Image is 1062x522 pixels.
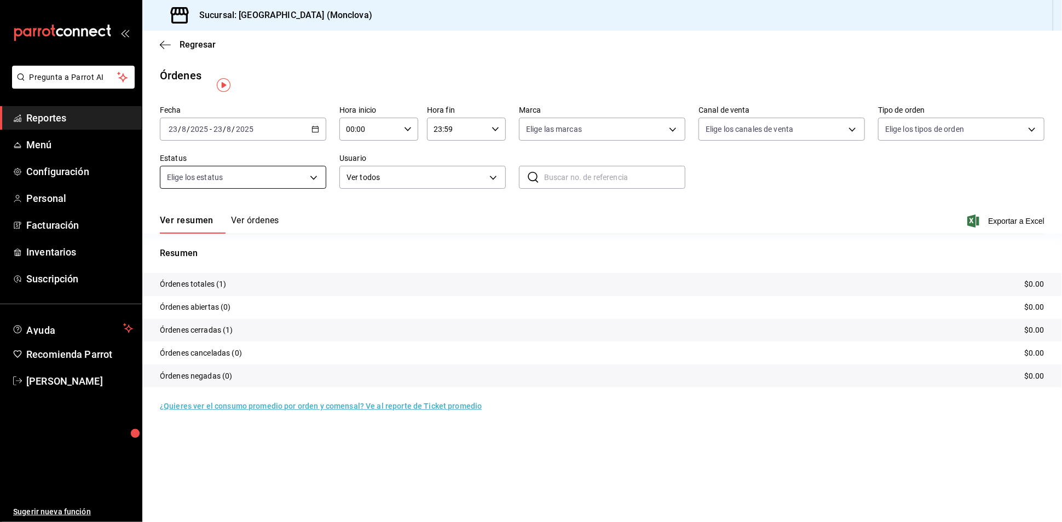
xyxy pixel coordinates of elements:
span: Pregunta a Parrot AI [30,72,118,83]
span: Regresar [180,39,216,50]
p: Órdenes totales (1) [160,279,227,290]
button: Exportar a Excel [969,214,1044,228]
h3: Sucursal: [GEOGRAPHIC_DATA] (Monclova) [191,9,372,22]
button: Pregunta a Parrot AI [12,66,135,89]
p: $0.00 [1024,301,1044,313]
input: Buscar no. de referencia [544,166,685,188]
button: Regresar [160,39,216,50]
span: Elige los canales de venta [706,124,793,135]
span: Sugerir nueva función [13,506,133,518]
label: Hora fin [427,107,506,114]
label: Estatus [160,155,326,163]
span: / [187,125,190,134]
p: $0.00 [1024,370,1044,382]
span: Suscripción [26,271,133,286]
label: Hora inicio [339,107,418,114]
span: [PERSON_NAME] [26,374,133,388]
input: -- [227,125,232,134]
button: Ver resumen [160,215,213,234]
span: / [232,125,235,134]
span: Recomienda Parrot [26,347,133,362]
span: Elige los estatus [167,172,223,183]
span: Elige los tipos de orden [885,124,964,135]
span: Ayuda [26,322,119,335]
img: Tooltip marker [217,78,230,92]
p: Resumen [160,247,1044,260]
span: Reportes [26,111,133,125]
a: ¿Quieres ver el consumo promedio por orden y comensal? Ve al reporte de Ticket promedio [160,402,482,410]
button: open_drawer_menu [120,28,129,37]
span: Configuración [26,164,133,179]
span: / [178,125,181,134]
span: Inventarios [26,245,133,259]
div: Órdenes [160,67,201,84]
button: Ver órdenes [231,215,279,234]
label: Tipo de orden [878,107,1044,114]
label: Fecha [160,107,326,114]
p: $0.00 [1024,324,1044,336]
span: Ver todos [347,172,486,183]
span: Personal [26,191,133,206]
p: Órdenes abiertas (0) [160,301,231,313]
p: $0.00 [1024,279,1044,290]
span: - [210,125,212,134]
p: Órdenes negadas (0) [160,370,233,382]
label: Usuario [339,155,506,163]
span: Facturación [26,218,133,233]
div: navigation tabs [160,215,279,234]
label: Marca [519,107,685,114]
a: Pregunta a Parrot AI [8,79,135,91]
input: ---- [190,125,209,134]
span: Elige las marcas [526,124,582,135]
input: -- [181,125,187,134]
input: -- [168,125,178,134]
p: Órdenes canceladas (0) [160,347,242,359]
p: $0.00 [1024,347,1044,359]
label: Canal de venta [699,107,865,114]
span: / [223,125,226,134]
p: Órdenes cerradas (1) [160,324,233,336]
input: ---- [235,125,254,134]
input: -- [213,125,223,134]
span: Menú [26,137,133,152]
